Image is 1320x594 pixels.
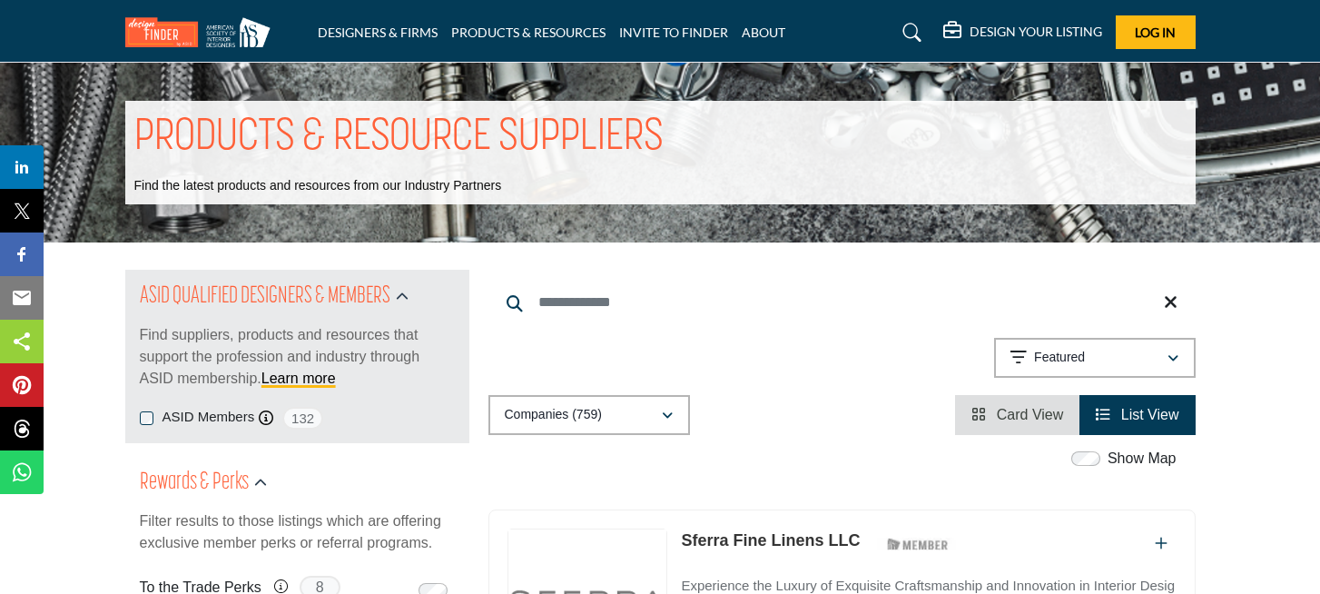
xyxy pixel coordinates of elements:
[1108,448,1177,470] label: Show Map
[125,17,280,47] img: Site Logo
[681,531,860,549] a: Sferra Fine Linens LLC
[488,281,1196,324] input: Search Keyword
[1121,407,1179,422] span: List View
[970,24,1102,40] h5: DESIGN YOUR LISTING
[1079,395,1195,435] li: List View
[140,411,153,425] input: ASID Members checkbox
[994,338,1196,378] button: Featured
[134,110,664,166] h1: PRODUCTS & RESOURCE SUPPLIERS
[282,407,323,430] span: 132
[877,533,959,556] img: ASID Members Badge Icon
[451,25,606,40] a: PRODUCTS & RESOURCES
[488,395,690,435] button: Companies (759)
[140,510,455,554] p: Filter results to those listings which are offering exclusive member perks or referral programs.
[971,407,1063,422] a: View Card
[134,177,502,195] p: Find the latest products and resources from our Industry Partners
[619,25,728,40] a: INVITE TO FINDER
[681,529,860,553] p: Sferra Fine Linens LLC
[742,25,785,40] a: ABOUT
[140,281,390,313] h2: ASID QUALIFIED DESIGNERS & MEMBERS
[140,324,455,390] p: Find suppliers, products and resources that support the profession and industry through ASID memb...
[318,25,438,40] a: DESIGNERS & FIRMS
[943,22,1102,44] div: DESIGN YOUR LISTING
[505,406,602,424] p: Companies (759)
[1096,407,1178,422] a: View List
[1116,15,1196,49] button: Log In
[997,407,1064,422] span: Card View
[955,395,1079,435] li: Card View
[140,467,249,500] h2: Rewards & Perks
[1034,349,1085,367] p: Featured
[1155,536,1167,551] a: Add To List
[885,18,933,47] a: Search
[261,371,336,386] a: Learn more
[163,407,255,428] label: ASID Members
[1135,25,1176,40] span: Log In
